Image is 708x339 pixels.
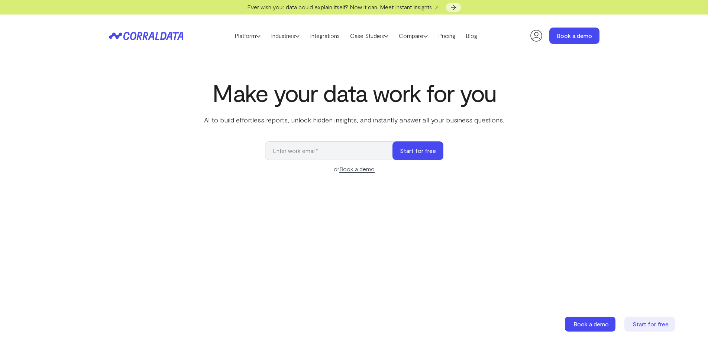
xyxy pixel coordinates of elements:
[247,3,441,10] span: Ever wish your data could explain itself? Now it can. Meet Instant Insights 🪄
[339,165,375,173] a: Book a demo
[460,30,482,41] a: Blog
[229,30,266,41] a: Platform
[549,28,599,44] a: Book a demo
[633,320,669,327] span: Start for free
[265,141,400,160] input: Enter work email*
[305,30,345,41] a: Integrations
[565,317,617,332] a: Book a demo
[394,30,433,41] a: Compare
[265,164,443,173] div: or
[392,141,443,160] button: Start for free
[203,115,506,125] p: AI to build effortless reports, unlock hidden insights, and instantly answer all your business qu...
[345,30,394,41] a: Case Studies
[624,317,676,332] a: Start for free
[433,30,460,41] a: Pricing
[266,30,305,41] a: Industries
[203,79,506,106] h1: Make your data work for you
[573,320,609,327] span: Book a demo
